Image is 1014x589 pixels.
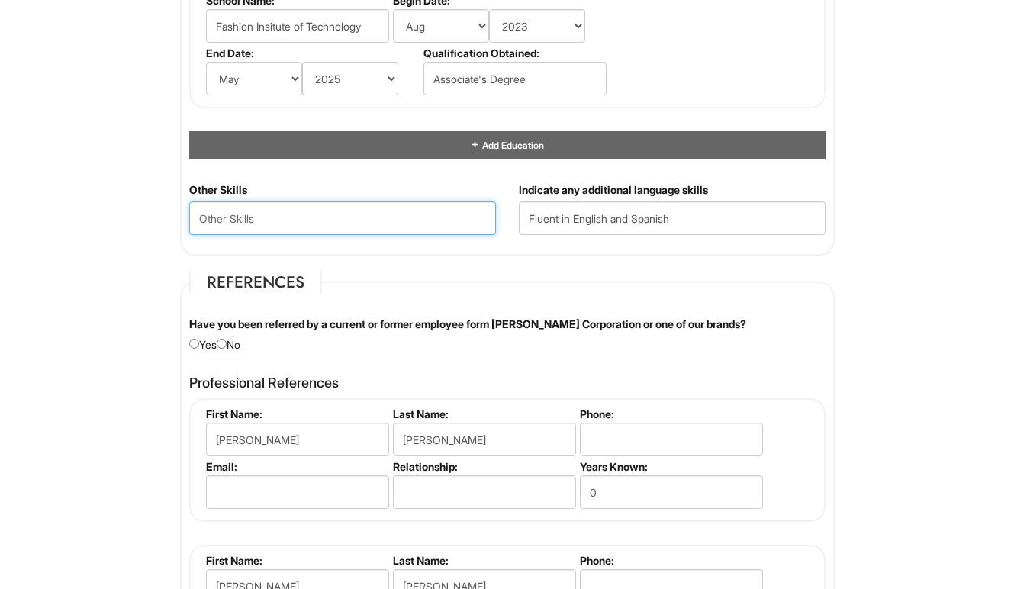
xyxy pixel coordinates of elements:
[423,47,604,60] label: Qualification Obtained:
[580,407,761,420] label: Phone:
[206,47,417,60] label: End Date:
[206,407,387,420] label: First Name:
[189,317,746,332] label: Have you been referred by a current or former employee form [PERSON_NAME] Corporation or one of o...
[580,460,761,473] label: Years Known:
[189,375,826,391] h4: Professional References
[178,317,837,352] div: Yes No
[189,271,322,294] legend: References
[470,140,543,151] a: Add Education
[206,460,387,473] label: Email:
[480,140,543,151] span: Add Education
[519,182,708,198] label: Indicate any additional language skills
[393,407,574,420] label: Last Name:
[519,201,826,235] input: Additional Language Skills
[189,182,247,198] label: Other Skills
[393,554,574,567] label: Last Name:
[393,460,574,473] label: Relationship:
[206,554,387,567] label: First Name:
[189,201,496,235] input: Other Skills
[580,554,761,567] label: Phone:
